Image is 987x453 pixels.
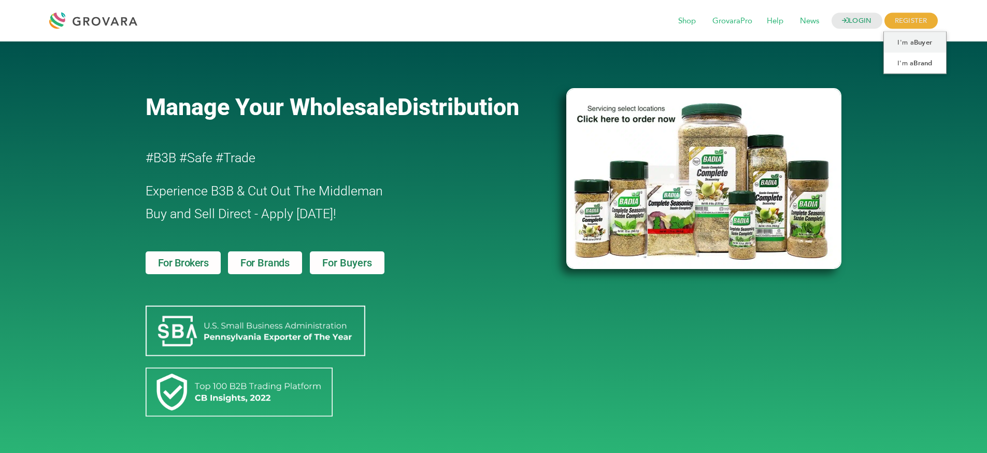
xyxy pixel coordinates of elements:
a: LOGIN [832,13,882,29]
b: Buyer [914,38,932,47]
b: Brand [913,59,932,68]
span: REGISTER [884,13,938,29]
a: I'm aBuyer [884,32,947,53]
a: For Buyers [310,251,384,274]
a: GrovaraPro [705,16,760,27]
span: GrovaraPro [705,11,760,31]
span: Distribution [397,93,519,121]
a: News [793,16,826,27]
span: Help [760,11,791,31]
a: For Brands [228,251,302,274]
span: News [793,11,826,31]
span: Experience B3B & Cut Out The Middleman [146,183,383,199]
a: Manage Your WholesaleDistribution [146,93,550,121]
span: Manage Your Wholesale [146,93,397,121]
a: I'm aBrand [884,53,947,74]
span: For Brands [240,258,290,268]
a: Shop [671,16,703,27]
a: Help [760,16,791,27]
span: For Brokers [158,258,209,268]
span: Shop [671,11,703,31]
span: For Buyers [322,258,372,268]
h2: #B3B #Safe #Trade [146,147,507,169]
a: For Brokers [146,251,221,274]
span: Buy and Sell Direct - Apply [DATE]! [146,206,336,221]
